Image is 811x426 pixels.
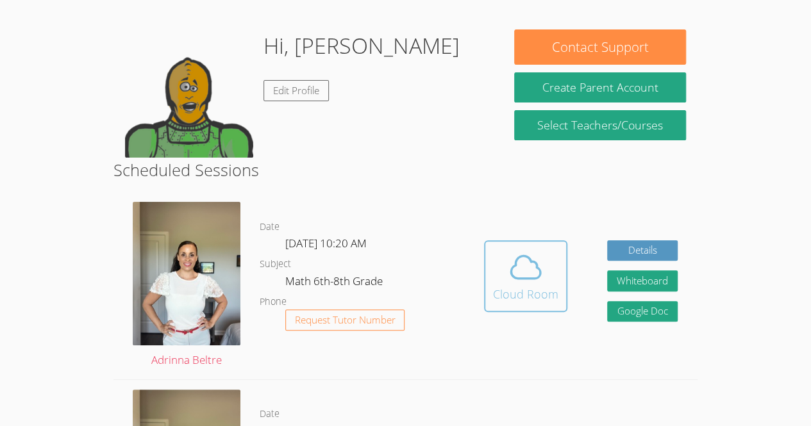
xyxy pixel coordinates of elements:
[133,202,240,369] a: Adrinna Beltre
[607,301,678,322] a: Google Doc
[260,294,287,310] dt: Phone
[113,158,698,182] h2: Scheduled Sessions
[514,110,685,140] a: Select Teachers/Courses
[260,256,291,272] dt: Subject
[285,236,367,250] span: [DATE] 10:20 AM
[514,72,685,102] button: Create Parent Account
[260,219,280,235] dt: Date
[493,285,558,303] div: Cloud Room
[125,29,253,158] img: default.png
[285,309,405,331] button: Request Tutor Number
[607,240,678,261] a: Details
[260,406,280,422] dt: Date
[484,240,567,312] button: Cloud Room
[133,202,240,345] img: IMG_9685.jpeg
[285,272,385,294] dd: Math 6th-8th Grade
[607,270,678,291] button: Whiteboard
[263,80,329,101] a: Edit Profile
[514,29,685,65] button: Contact Support
[295,315,396,325] span: Request Tutor Number
[263,29,460,62] h1: Hi, [PERSON_NAME]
